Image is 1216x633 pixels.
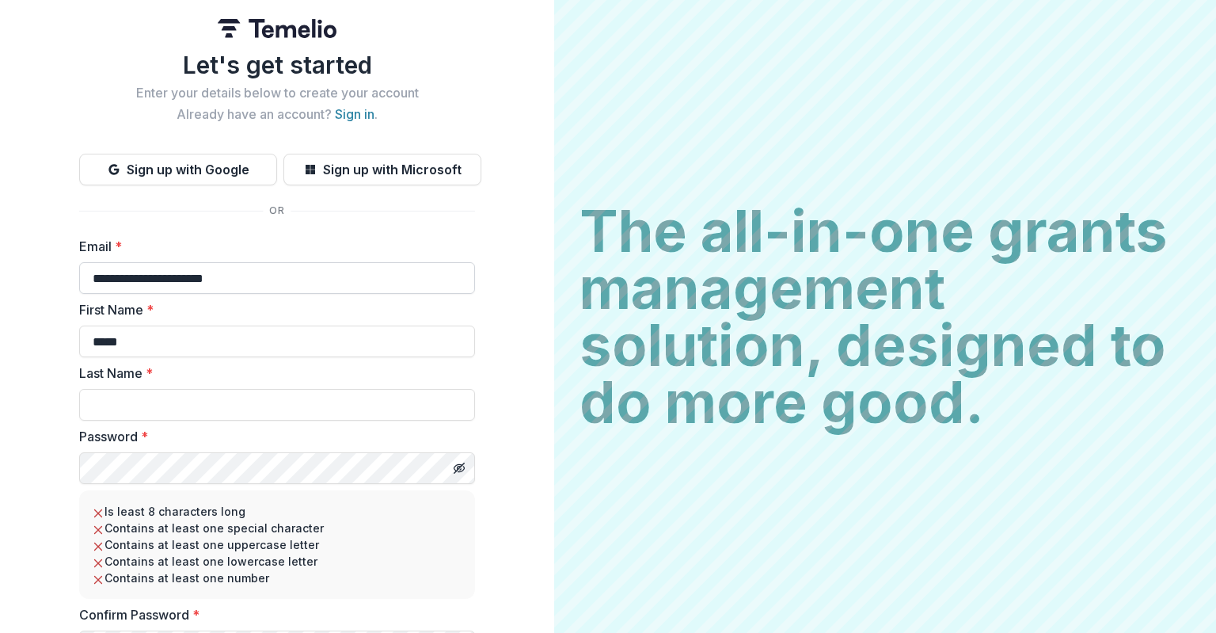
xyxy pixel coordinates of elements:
img: Temelio [218,19,336,38]
label: Confirm Password [79,605,465,624]
h2: Already have an account? . [79,107,475,122]
button: Toggle password visibility [446,456,472,481]
h2: Enter your details below to create your account [79,86,475,101]
label: Password [79,427,465,446]
button: Sign up with Microsoft [283,154,481,185]
li: Is least 8 characters long [92,503,462,520]
label: First Name [79,300,465,319]
li: Contains at least one lowercase letter [92,553,462,570]
h1: Let's get started [79,51,475,79]
li: Contains at least one uppercase letter [92,536,462,553]
li: Contains at least one number [92,570,462,586]
li: Contains at least one special character [92,520,462,536]
label: Last Name [79,364,465,383]
label: Email [79,237,465,256]
a: Sign in [335,106,374,122]
button: Sign up with Google [79,154,277,185]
